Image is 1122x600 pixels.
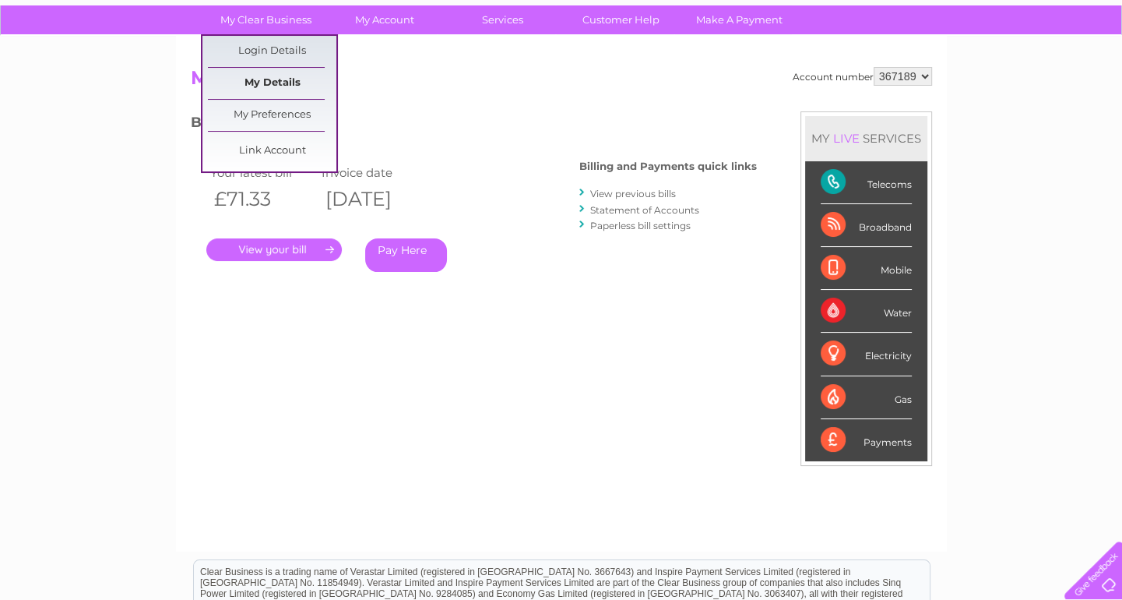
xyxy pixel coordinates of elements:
[579,161,757,172] h4: Billing and Payments quick links
[793,67,932,86] div: Account number
[365,238,447,272] a: Pay Here
[821,376,912,419] div: Gas
[320,5,448,34] a: My Account
[987,66,1009,78] a: Blog
[318,162,430,183] td: Invoice date
[318,183,430,215] th: [DATE]
[848,66,878,78] a: Water
[675,5,804,34] a: Make A Payment
[821,247,912,290] div: Mobile
[821,290,912,333] div: Water
[821,419,912,461] div: Payments
[1071,66,1107,78] a: Log out
[438,5,567,34] a: Services
[208,136,336,167] a: Link Account
[828,8,936,27] a: 0333 014 3131
[590,188,676,199] a: View previous bills
[830,131,863,146] div: LIVE
[191,111,757,139] h3: Bills and Payments
[208,36,336,67] a: Login Details
[930,66,977,78] a: Telecoms
[805,116,927,161] div: MY SERVICES
[821,204,912,247] div: Broadband
[208,68,336,99] a: My Details
[39,41,118,88] img: logo.png
[1018,66,1057,78] a: Contact
[821,161,912,204] div: Telecoms
[590,220,691,231] a: Paperless bill settings
[590,204,699,216] a: Statement of Accounts
[194,9,930,76] div: Clear Business is a trading name of Verastar Limited (registered in [GEOGRAPHIC_DATA] No. 3667643...
[202,5,330,34] a: My Clear Business
[557,5,685,34] a: Customer Help
[208,100,336,131] a: My Preferences
[887,66,921,78] a: Energy
[206,183,318,215] th: £71.33
[821,333,912,376] div: Electricity
[206,238,342,261] a: .
[191,67,932,97] h2: My Account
